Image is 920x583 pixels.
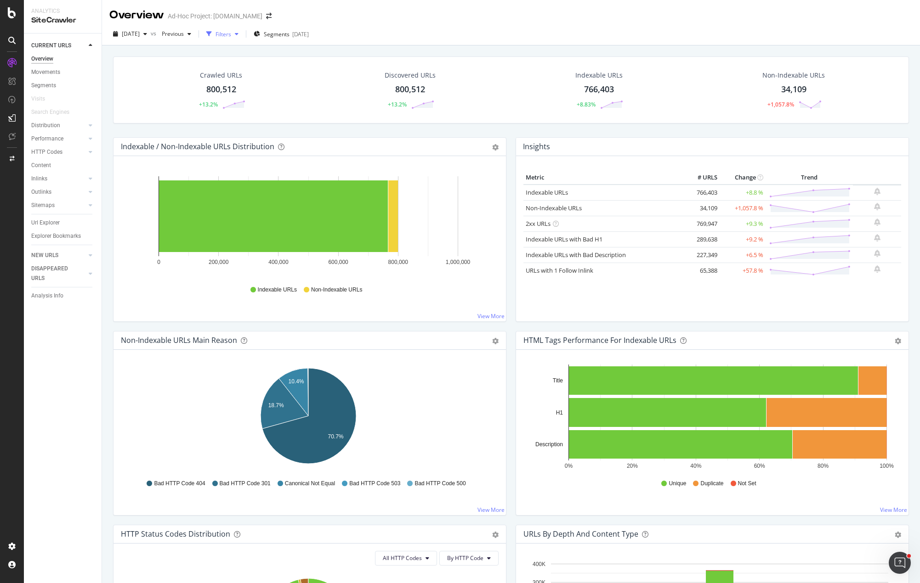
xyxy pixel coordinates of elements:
[288,378,304,385] text: 10.4%
[395,84,425,95] div: 800,512
[31,54,95,64] a: Overview
[385,71,436,80] div: Discovered URLs
[199,101,218,108] div: +13.2%
[575,71,623,80] div: Indexable URLs
[31,251,58,260] div: NEW URLS
[158,30,184,38] span: Previous
[31,231,81,241] div: Explorer Bookmarks
[874,219,880,226] div: bell-plus
[31,41,86,50] a: CURRENT URLS
[31,94,45,104] div: Visits
[526,235,602,243] a: Indexable URLs with Bad H1
[720,171,766,185] th: Change
[880,463,894,469] text: 100%
[683,263,720,278] td: 65,388
[31,264,78,283] div: DISAPPEARED URLS
[523,140,550,153] h4: Insights
[154,480,205,488] span: Bad HTTP Code 404
[31,161,95,170] a: Content
[31,107,69,117] div: Search Engines
[31,174,47,184] div: Inlinks
[268,259,289,265] text: 400,000
[526,266,593,275] a: URLs with 1 Follow Inlink
[690,463,701,469] text: 40%
[874,265,880,273] div: bell-plus
[31,67,60,77] div: Movements
[157,259,160,265] text: 0
[31,81,95,90] a: Segments
[526,219,551,228] a: 2xx URLs
[526,188,568,196] a: Indexable URLs
[200,71,242,80] div: Crawled URLs
[121,171,495,277] svg: A chart.
[523,336,676,345] div: HTML Tags Performance for Indexable URLs
[556,409,563,416] text: H1
[523,171,683,185] th: Metric
[268,402,284,409] text: 18.7%
[874,250,880,257] div: bell-plus
[31,187,86,197] a: Outlinks
[31,94,54,104] a: Visits
[31,147,86,157] a: HTTP Codes
[533,561,545,567] text: 400K
[216,30,231,38] div: Filters
[250,27,312,41] button: Segments[DATE]
[121,142,274,151] div: Indexable / Non-Indexable URLs Distribution
[738,480,756,488] span: Not Set
[31,201,55,210] div: Sitemaps
[31,201,86,210] a: Sitemaps
[700,480,723,488] span: Duplicate
[526,251,626,259] a: Indexable URLs with Bad Description
[31,121,86,130] a: Distribution
[439,551,499,566] button: By HTTP Code
[492,144,499,151] div: gear
[683,247,720,263] td: 227,349
[168,11,262,21] div: Ad-Hoc Project: [DOMAIN_NAME]
[767,101,794,108] div: +1,057.8%
[203,27,242,41] button: Filters
[669,480,686,488] span: Unique
[388,101,407,108] div: +13.2%
[565,463,573,469] text: 0%
[349,480,400,488] span: Bad HTTP Code 503
[683,185,720,201] td: 766,403
[109,27,151,41] button: [DATE]
[553,377,563,384] text: Title
[31,81,56,90] div: Segments
[121,364,495,471] div: A chart.
[889,552,911,574] iframe: Intercom live chat
[158,27,195,41] button: Previous
[31,264,86,283] a: DISAPPEARED URLS
[720,231,766,247] td: +9.2 %
[121,529,230,538] div: HTTP Status Codes Distribution
[109,7,164,23] div: Overview
[264,30,290,38] span: Segments
[311,286,362,294] span: Non-Indexable URLs
[446,259,471,265] text: 1,000,000
[122,30,140,38] span: 2025 Sep. 26th
[121,336,237,345] div: Non-Indexable URLs Main Reason
[523,364,898,471] div: A chart.
[151,29,158,37] span: vs
[762,71,825,80] div: Non-Indexable URLs
[31,15,94,26] div: SiteCrawler
[31,174,86,184] a: Inlinks
[818,463,829,469] text: 80%
[874,234,880,241] div: bell-plus
[31,134,86,144] a: Performance
[31,7,94,15] div: Analytics
[31,218,95,228] a: Url Explorer
[720,247,766,263] td: +6.5 %
[526,204,582,212] a: Non-Indexable URLs
[535,441,563,448] text: Description
[447,554,483,562] span: By HTTP Code
[627,463,638,469] text: 20%
[328,433,343,440] text: 70.7%
[720,216,766,231] td: +9.3 %
[258,286,297,294] span: Indexable URLs
[720,263,766,278] td: +57.8 %
[328,259,348,265] text: 600,000
[31,121,60,130] div: Distribution
[577,101,596,108] div: +8.83%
